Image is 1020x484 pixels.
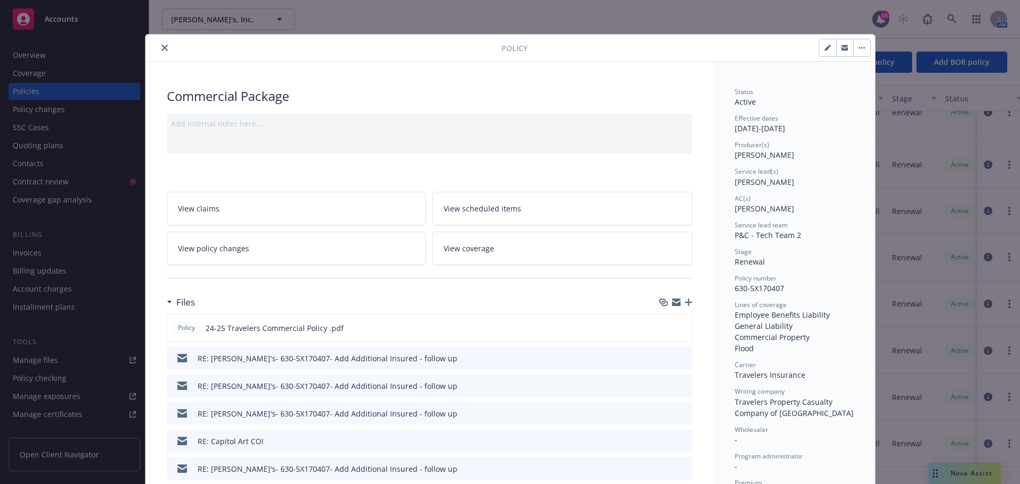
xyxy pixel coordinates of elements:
[444,243,494,254] span: View coverage
[735,300,787,309] span: Lines of coverage
[501,43,528,54] span: Policy
[158,41,171,54] button: close
[735,387,785,396] span: Writing company
[661,436,670,447] button: download file
[735,150,794,160] span: [PERSON_NAME]
[735,177,794,187] span: [PERSON_NAME]
[661,463,670,474] button: download file
[678,380,688,392] button: preview file
[735,97,756,107] span: Active
[176,295,195,309] h3: Files
[678,353,688,364] button: preview file
[167,87,692,105] div: Commercial Package
[735,425,768,434] span: Wholesaler
[735,343,854,354] div: Flood
[198,436,263,447] div: RE: Capitol Art COI
[735,140,769,149] span: Producer(s)
[735,461,737,471] span: -
[661,353,670,364] button: download file
[735,257,765,267] span: Renewal
[735,435,737,445] span: -
[178,243,249,254] span: View policy changes
[735,87,753,96] span: Status
[661,380,670,392] button: download file
[735,370,805,380] span: Travelers Insurance
[735,114,778,123] span: Effective dates
[178,203,219,214] span: View claims
[735,230,801,240] span: P&C - Tech Team 2
[678,463,688,474] button: preview file
[206,322,344,334] span: 24-25 Travelers Commercial Policy .pdf
[735,360,756,369] span: Carrier
[735,274,777,283] span: Policy number
[661,322,669,334] button: download file
[735,332,854,343] div: Commercial Property
[198,463,457,474] div: RE: [PERSON_NAME]'s- 630-5X170407- Add Additional Insured - follow up
[735,114,854,134] div: [DATE] - [DATE]
[735,309,854,320] div: Employee Benefits Liability
[432,232,692,265] a: View coverage
[198,353,457,364] div: RE: [PERSON_NAME]'s- 630-5X170407- Add Additional Insured - follow up
[735,320,854,332] div: General Liability
[735,283,784,293] span: 630-5X170407
[735,167,778,176] span: Service lead(s)
[735,397,854,418] span: Travelers Property Casualty Company of [GEOGRAPHIC_DATA]
[198,408,457,419] div: RE: [PERSON_NAME]'s- 630-5X170407- Add Additional Insured - follow up
[735,194,751,203] span: AC(s)
[432,192,692,225] a: View scheduled items
[735,203,794,214] span: [PERSON_NAME]
[444,203,521,214] span: View scheduled items
[167,192,427,225] a: View claims
[678,322,687,334] button: preview file
[167,295,195,309] div: Files
[171,118,688,129] div: Add internal notes here...
[198,380,457,392] div: RE: [PERSON_NAME]'s- 630-5X170407- Add Additional Insured - follow up
[735,452,803,461] span: Program administrator
[176,323,197,333] span: Policy
[678,408,688,419] button: preview file
[661,408,670,419] button: download file
[678,436,688,447] button: preview file
[735,247,752,256] span: Stage
[735,220,788,230] span: Service lead team
[167,232,427,265] a: View policy changes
